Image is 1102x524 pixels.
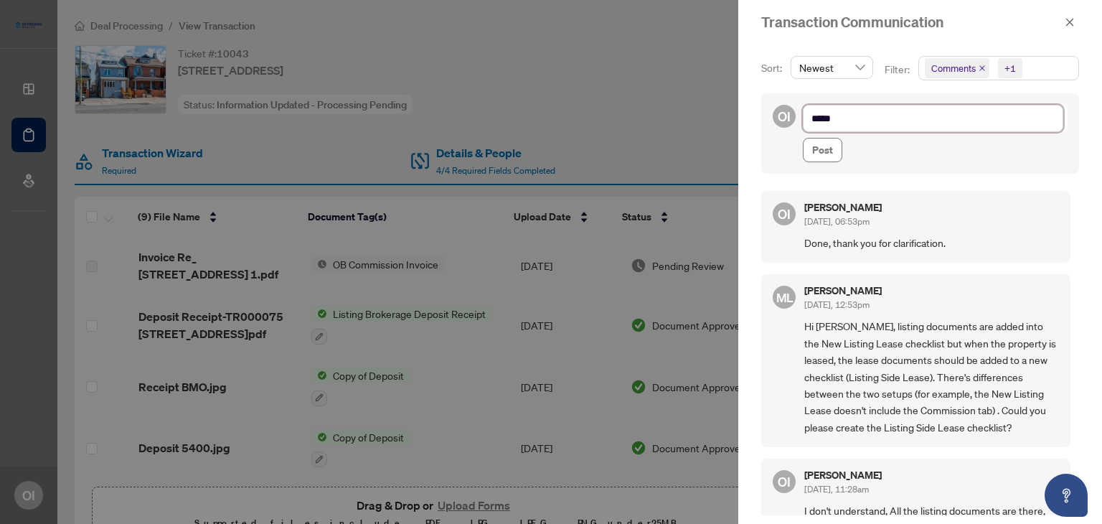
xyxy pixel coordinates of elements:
button: Post [803,138,842,162]
span: Hi [PERSON_NAME], listing documents are added into the New Listing Lease checklist but when the p... [804,318,1059,436]
span: close [1065,17,1075,27]
span: ML [776,288,793,307]
span: Comments [931,61,976,75]
span: OI [778,204,791,224]
h5: [PERSON_NAME] [804,202,882,212]
span: I don't understand, All the listing documents are there, [804,502,1059,519]
div: +1 [1004,61,1016,75]
span: close [979,65,986,72]
button: Open asap [1045,474,1088,517]
span: [DATE], 11:28am [804,484,869,495]
div: Transaction Communication [761,11,1060,33]
h5: [PERSON_NAME] [804,286,882,296]
p: Sort: [761,60,785,76]
span: [DATE], 06:53pm [804,216,870,227]
span: Post [812,139,833,162]
span: Newest [799,57,865,78]
span: Comments [925,58,989,78]
h5: [PERSON_NAME] [804,470,882,480]
p: Filter: [885,62,912,78]
span: Done, thank you for clarification. [804,235,1059,251]
span: OI [778,106,791,126]
span: OI [778,472,791,492]
span: [DATE], 12:53pm [804,299,870,310]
